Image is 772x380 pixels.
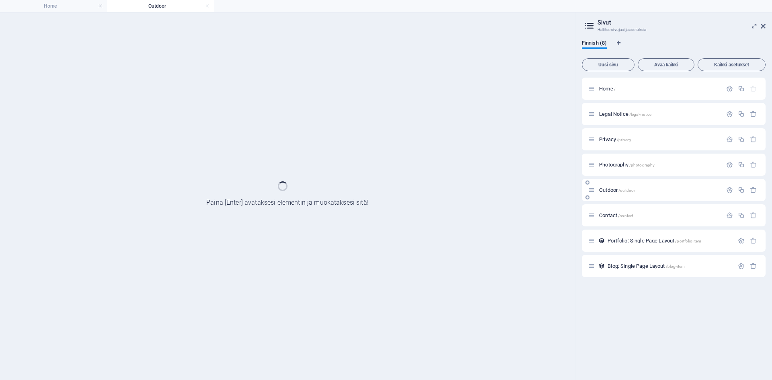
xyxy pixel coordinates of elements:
[675,239,701,243] span: /portfolio-item
[605,238,734,243] div: Portfolio: Single Page Layout/portfolio-item
[599,212,633,218] span: Napsauta avataksesi sivun
[617,138,631,142] span: /privacy
[605,263,734,269] div: Blog: Single Page Layout/blog-item
[666,264,685,269] span: /blog-item
[738,136,745,143] div: Monista
[598,263,605,269] div: Tätä asettelua käytetään mallina kaikille tämän kokoelman kohteille (esim. blogikirjoitus). Kohte...
[614,87,616,91] span: /
[582,58,634,71] button: Uusi sivu
[597,19,766,26] h2: Sivut
[608,263,685,269] span: Napsauta avataksesi sivun
[738,111,745,117] div: Monista
[629,163,655,167] span: /photography
[597,26,749,33] h3: Hallitse sivujasi ja asetuksia
[738,187,745,193] div: Monista
[597,137,722,142] div: Privacy/privacy
[599,111,651,117] span: Napsauta avataksesi sivun
[750,111,757,117] div: Poista
[599,187,635,193] span: Napsauta avataksesi sivun
[698,58,766,71] button: Kaikki asetukset
[738,237,745,244] div: Asetukset
[597,111,722,117] div: Legal Notice/legal-notice
[638,58,694,71] button: Avaa kaikki
[597,187,722,193] div: Outdoor/outdoor
[599,86,616,92] span: Napsauta avataksesi sivun
[598,237,605,244] div: Tätä asettelua käytetään mallina kaikille tämän kokoelman kohteille (esim. blogikirjoitus). Kohte...
[726,111,733,117] div: Asetukset
[750,263,757,269] div: Poista
[107,2,214,10] h4: Outdoor
[726,136,733,143] div: Asetukset
[750,187,757,193] div: Poista
[629,112,652,117] span: /legal-notice
[726,187,733,193] div: Asetukset
[582,40,766,55] div: Kielivälilehdet
[608,238,701,244] span: Napsauta avataksesi sivun
[618,188,635,193] span: /outdoor
[750,212,757,219] div: Poista
[585,62,631,67] span: Uusi sivu
[641,62,691,67] span: Avaa kaikki
[618,214,633,218] span: /contact
[599,162,655,168] span: Photography
[597,86,722,91] div: Home/
[726,212,733,219] div: Asetukset
[738,161,745,168] div: Monista
[738,212,745,219] div: Monista
[750,136,757,143] div: Poista
[750,85,757,92] div: Aloitussivua ei voi poistaa
[738,263,745,269] div: Asetukset
[701,62,762,67] span: Kaikki asetukset
[597,213,722,218] div: Contact/contact
[750,161,757,168] div: Poista
[726,161,733,168] div: Asetukset
[582,38,607,49] span: Finnish (8)
[750,237,757,244] div: Poista
[599,136,631,142] span: Napsauta avataksesi sivun
[597,162,722,167] div: Photography/photography
[726,85,733,92] div: Asetukset
[738,85,745,92] div: Monista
